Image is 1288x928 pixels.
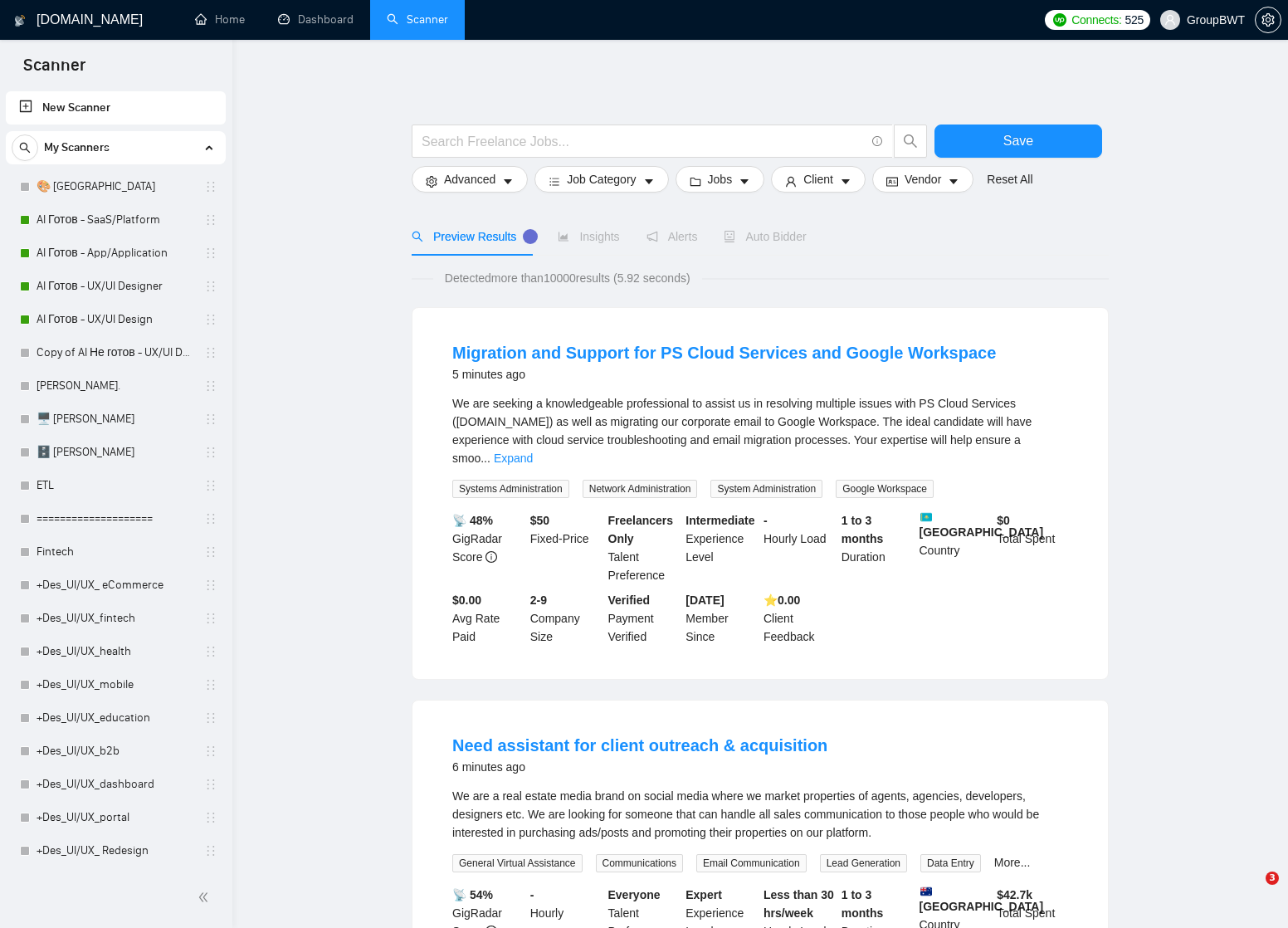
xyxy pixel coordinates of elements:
span: Vendor [905,170,941,188]
img: upwork-logo.png [1053,13,1066,27]
span: Insights [558,230,619,243]
span: 3 [1266,872,1279,885]
span: Google Workspace [836,480,934,498]
a: AI Готов - App/Application [37,237,194,270]
span: My Scanners [44,131,110,164]
b: $ 50 [530,514,549,527]
span: System Administration [710,480,822,498]
span: search [412,231,423,242]
button: idcardVendorcaret-down [872,166,973,193]
span: Client [803,170,833,188]
span: holder [204,280,217,293]
a: ETL [37,469,194,502]
span: caret-down [739,175,750,188]
span: Network Administration [583,480,698,498]
a: +Des_UI/UX_health [37,635,194,668]
span: holder [204,446,217,459]
span: holder [204,413,217,426]
span: Communications [596,854,683,872]
span: Preview Results [412,230,531,243]
a: Reset All [987,170,1032,188]
span: holder [204,479,217,492]
img: logo [14,7,26,34]
div: Talent Preference [605,511,683,584]
b: Intermediate [685,514,754,527]
b: 2-9 [530,593,547,607]
span: notification [646,231,658,242]
span: Auto Bidder [724,230,806,243]
a: +Des_UI/UX_portal [37,801,194,834]
span: Alerts [646,230,698,243]
span: Lead Generation [820,854,907,872]
span: Systems Administration [452,480,569,498]
span: holder [204,745,217,758]
div: Hourly Load [760,511,838,584]
a: 🗄️ [PERSON_NAME] [37,436,194,469]
img: 🇰🇿 [920,511,932,523]
span: holder [204,778,217,791]
a: New Scanner [19,91,212,125]
img: 🇦🇺 [920,886,932,897]
b: [DATE] [685,593,724,607]
span: Email Communication [696,854,807,872]
span: Save [1003,130,1033,151]
span: Connects: [1071,11,1121,29]
a: [PERSON_NAME]. [37,369,194,403]
span: holder [204,213,217,227]
span: holder [204,645,217,658]
div: Experience Level [682,511,760,584]
span: holder [204,247,217,260]
input: Search Freelance Jobs... [422,131,865,152]
b: $0.00 [452,593,481,607]
a: Migration and Support for PS Cloud Services and Google Workspace [452,344,996,362]
a: 🖥️ [PERSON_NAME] [37,403,194,436]
a: +Des_UI/UX_ eCommerce [37,569,194,602]
span: holder [204,811,217,824]
span: ... [481,452,490,465]
a: Copy of AI Не готов - UX/UI Designer [37,336,194,369]
span: 525 [1125,11,1144,29]
a: +Des_UI/UX_fintech [37,602,194,635]
button: folderJobscaret-down [676,166,765,193]
b: 📡 48% [452,514,493,527]
span: search [895,134,926,149]
b: $ 0 [997,514,1010,527]
div: Avg Rate Paid [449,591,527,646]
button: Save [934,125,1102,158]
span: holder [204,313,217,326]
span: Detected more than 10000 results (5.92 seconds) [433,269,702,287]
span: holder [204,612,217,625]
b: Expert [685,888,722,901]
b: [GEOGRAPHIC_DATA] [920,886,1044,913]
span: holder [204,180,217,193]
span: setting [426,175,437,188]
a: dashboardDashboard [278,12,354,27]
button: setting [1255,7,1281,33]
span: holder [204,579,217,592]
b: 1 to 3 months [842,888,884,920]
div: Company Size [527,591,605,646]
a: +Des_UI/UX_ Redesign [37,834,194,867]
span: caret-down [948,175,959,188]
span: folder [690,175,701,188]
b: $ 42.7k [997,888,1032,901]
a: 🎨 [GEOGRAPHIC_DATA] [37,170,194,203]
span: holder [204,678,217,691]
span: robot [724,231,735,242]
b: - [530,888,534,901]
a: +Des_UI/UX_mobile [37,668,194,701]
span: Advanced [444,170,495,188]
a: Expand [494,452,533,465]
a: Need assistant for client outreach & acquisition [452,736,827,755]
div: Member Since [682,591,760,646]
span: holder [204,346,217,359]
span: holder [204,711,217,725]
a: AI Готов - UX/UI Designer [37,270,194,303]
span: holder [204,512,217,525]
div: Payment Verified [605,591,683,646]
div: Total Spent [993,511,1071,584]
span: caret-down [643,175,655,188]
div: Fixed-Price [527,511,605,584]
b: Less than 30 hrs/week [764,888,834,920]
a: +Des_UI/UX_b2b [37,735,194,768]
